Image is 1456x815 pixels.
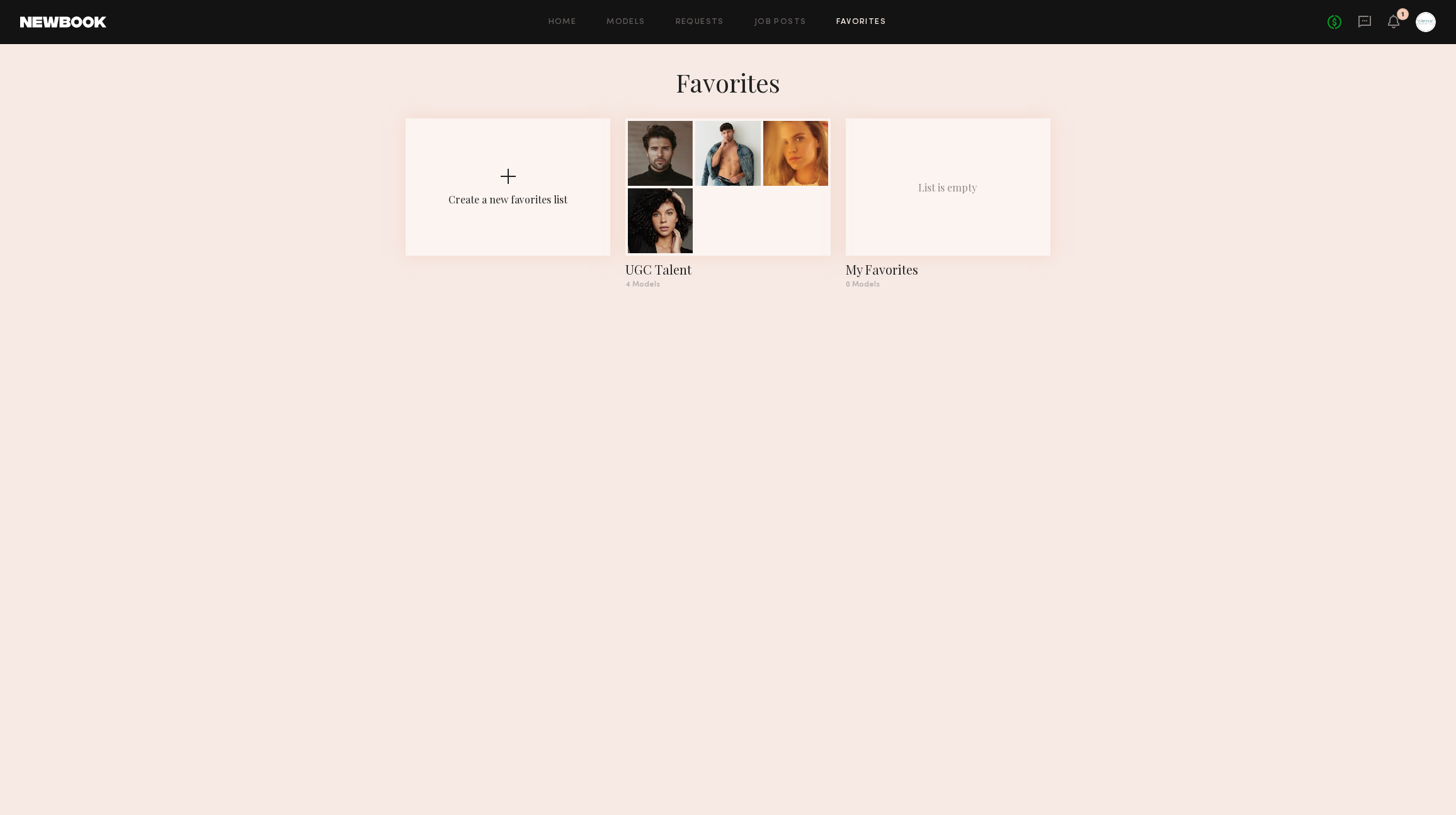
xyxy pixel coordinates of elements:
div: UGC Talent [625,261,830,278]
a: Models [606,18,645,26]
a: UGC Talent4 Models [625,118,830,288]
a: List is emptyMy Favorites0 Models [846,118,1050,288]
a: Requests [676,18,724,26]
a: Home [549,18,577,26]
div: 0 Models [846,281,1050,288]
div: List is empty [918,181,977,194]
a: Job Posts [754,18,807,26]
div: 4 Models [625,281,830,288]
div: 1 [1401,11,1404,18]
div: Create a new favorites list [448,193,567,206]
div: My Favorites [846,261,1050,278]
a: Favorites [836,18,886,26]
button: Create a new favorites list [406,118,610,299]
